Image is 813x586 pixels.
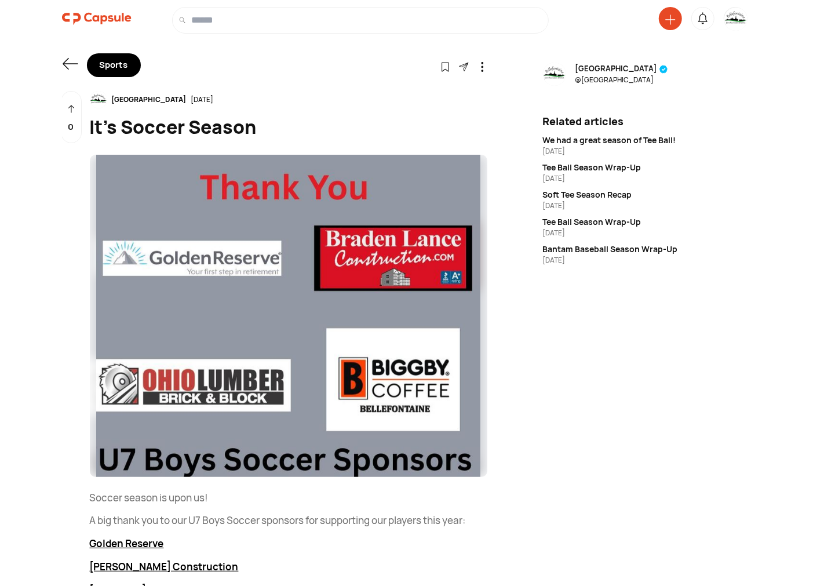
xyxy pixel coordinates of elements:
div: [DATE] [543,201,752,211]
img: resizeImage [543,63,566,86]
div: [DATE] [543,228,752,238]
div: [DATE] [543,255,752,265]
div: [DATE] [543,173,752,184]
div: Related articles [543,114,752,129]
span: [GEOGRAPHIC_DATA] [575,63,668,75]
div: Bantam Baseball Season Wrap-Up [543,243,752,255]
div: [DATE] [543,146,752,156]
p: 0 [68,121,74,134]
a: Golden Reserve [90,537,164,550]
div: Sports [87,53,141,77]
p: Soccer season is upon us! [90,491,487,505]
div: Soft Tee Season Recap [543,188,752,201]
div: Tee Ball Season Wrap-Up [543,161,752,173]
a: logo [62,7,132,34]
p: A big thank you to our U7 Boys Soccer sponsors for supporting our players this year: [90,514,487,527]
div: [DATE] [191,94,214,105]
img: tick [659,65,668,74]
img: resizeImage [90,155,487,477]
a: [PERSON_NAME] Construction [90,560,239,573]
img: logo [62,7,132,30]
span: @ [GEOGRAPHIC_DATA] [575,75,668,85]
div: [GEOGRAPHIC_DATA] [107,94,191,105]
div: We had a great season of Tee Ball! [543,134,752,146]
div: Tee Ball Season Wrap-Up [543,216,752,228]
img: resizeImage [90,91,107,108]
img: resizeImage [724,8,748,31]
div: It's Soccer Season [90,113,487,141]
